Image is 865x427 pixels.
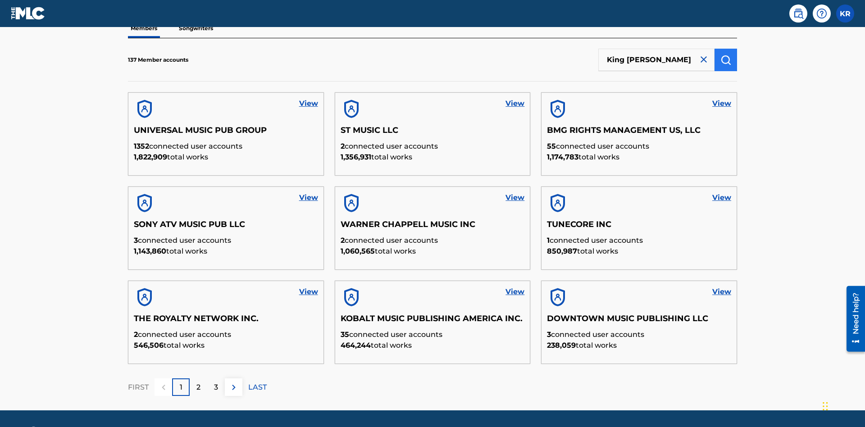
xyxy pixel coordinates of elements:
img: right [228,382,239,393]
p: connected user accounts [341,329,525,340]
img: close [698,54,709,65]
img: account [547,286,569,308]
img: account [341,98,362,120]
span: 35 [341,330,349,339]
a: View [299,286,318,297]
p: total works [547,246,731,257]
h5: DOWNTOWN MUSIC PUBLISHING LLC [547,313,731,329]
p: connected user accounts [134,329,318,340]
div: User Menu [836,5,854,23]
p: total works [134,246,318,257]
span: 1,143,860 [134,247,166,255]
img: MLC Logo [11,7,46,20]
img: account [341,286,362,308]
p: connected user accounts [134,235,318,246]
p: total works [341,152,525,163]
img: account [341,192,362,214]
img: account [547,98,569,120]
p: connected user accounts [547,329,731,340]
h5: WARNER CHAPPELL MUSIC INC [341,219,525,235]
p: LAST [248,382,267,393]
p: FIRST [128,382,149,393]
span: 2 [134,330,138,339]
a: View [299,192,318,203]
span: 1,356,931 [341,153,371,161]
h5: UNIVERSAL MUSIC PUB GROUP [134,125,318,141]
h5: TUNECORE INC [547,219,731,235]
a: View [505,286,524,297]
span: 3 [134,236,138,245]
p: 137 Member accounts [128,56,188,64]
p: total works [547,152,731,163]
span: 1,822,909 [134,153,167,161]
h5: THE ROYALTY NETWORK INC. [134,313,318,329]
span: 2 [341,142,345,150]
input: Search Members [598,49,715,71]
p: total works [134,152,318,163]
a: View [712,98,731,109]
a: Public Search [789,5,807,23]
p: connected user accounts [341,235,525,246]
p: total works [134,340,318,351]
p: connected user accounts [134,141,318,152]
p: 3 [214,382,218,393]
a: View [299,98,318,109]
img: account [134,98,155,120]
span: 464,244 [341,341,371,350]
span: 850,987 [547,247,577,255]
span: 3 [547,330,551,339]
a: View [505,192,524,203]
span: 1,060,565 [341,247,375,255]
a: View [712,286,731,297]
div: Drag [823,393,828,420]
p: 2 [196,382,200,393]
span: 1,174,783 [547,153,578,161]
img: account [547,192,569,214]
img: search [793,8,804,19]
p: total works [547,340,731,351]
div: Help [813,5,831,23]
p: connected user accounts [547,141,731,152]
span: 55 [547,142,556,150]
p: Songwriters [176,19,216,38]
p: 1 [180,382,182,393]
h5: ST MUSIC LLC [341,125,525,141]
p: Members [128,19,160,38]
p: total works [341,246,525,257]
img: Search Works [720,55,731,65]
p: connected user accounts [341,141,525,152]
img: help [816,8,827,19]
iframe: Resource Center [840,282,865,356]
span: 238,059 [547,341,576,350]
iframe: Chat Widget [820,384,865,427]
h5: SONY ATV MUSIC PUB LLC [134,219,318,235]
a: View [505,98,524,109]
img: account [134,192,155,214]
img: account [134,286,155,308]
p: total works [341,340,525,351]
h5: KOBALT MUSIC PUBLISHING AMERICA INC. [341,313,525,329]
p: connected user accounts [547,235,731,246]
h5: BMG RIGHTS MANAGEMENT US, LLC [547,125,731,141]
span: 1352 [134,142,149,150]
span: 2 [341,236,345,245]
span: 1 [547,236,550,245]
a: View [712,192,731,203]
span: 546,506 [134,341,164,350]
